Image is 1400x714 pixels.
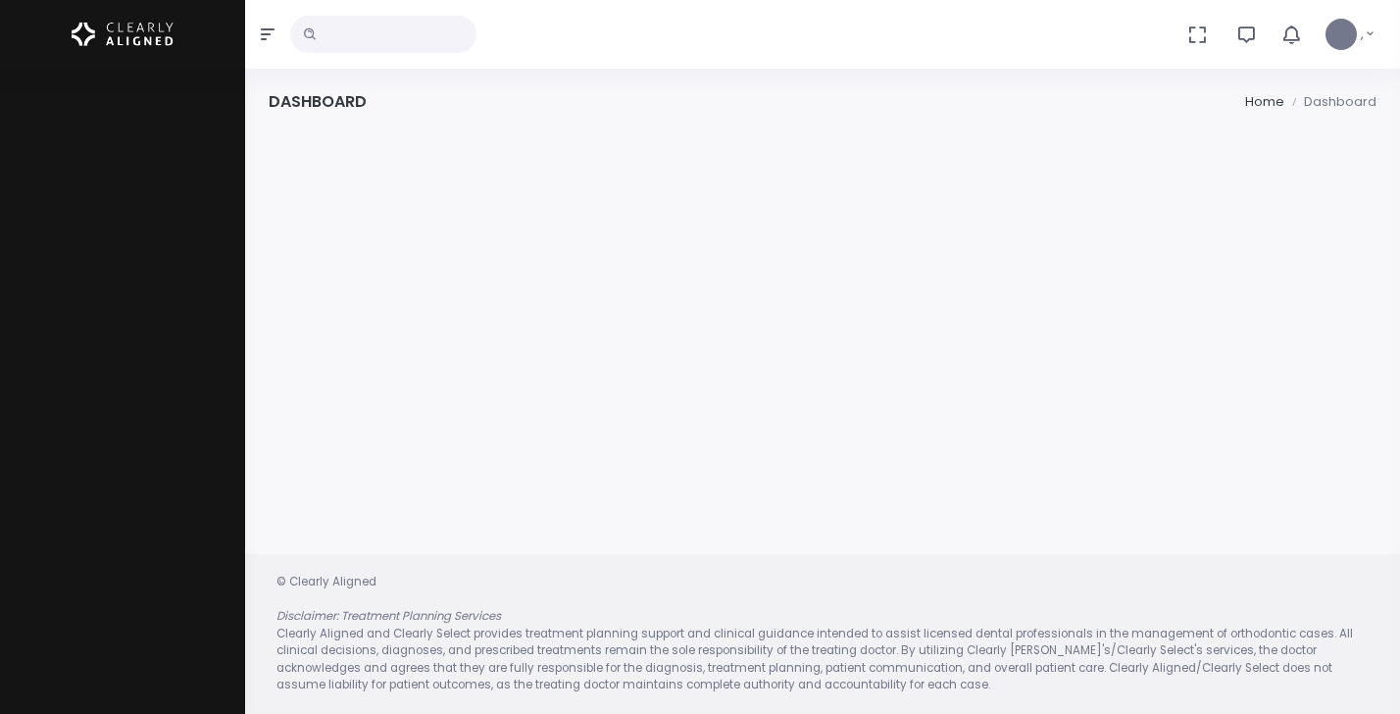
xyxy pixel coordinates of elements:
[1284,92,1376,112] li: Dashboard
[72,14,174,55] img: Logo Horizontal
[276,608,501,624] em: Disclaimer: Treatment Planning Services
[269,92,367,111] h4: Dashboard
[257,574,1388,694] div: © Clearly Aligned Clearly Aligned and Clearly Select provides treatment planning support and clin...
[1245,92,1284,112] li: Home
[1361,25,1364,44] span: ,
